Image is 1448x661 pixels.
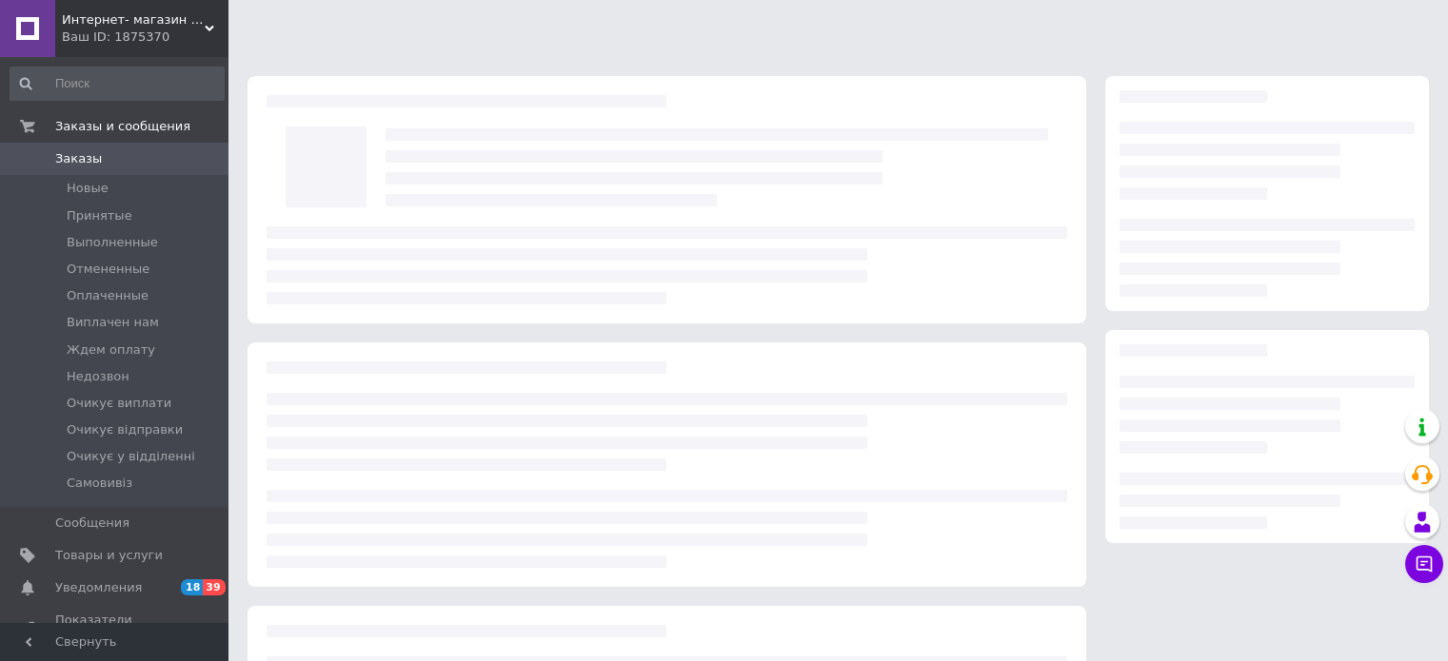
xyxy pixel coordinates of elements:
span: 39 [203,579,225,595]
span: 18 [181,579,203,595]
span: Оплаченные [67,287,149,304]
div: Ваш ID: 1875370 [62,29,228,46]
span: Очикує у відділенні [67,448,195,465]
span: Недозвон [67,368,129,385]
span: Товары и услуги [55,547,163,564]
span: Очикує відправки [67,421,183,438]
span: Заказы и сообщения [55,118,190,135]
button: Чат с покупателем [1405,545,1443,583]
input: Поиск [10,67,225,101]
span: Виплачен нам [67,314,159,331]
span: Уведомления [55,579,142,596]
span: Сообщения [55,515,129,532]
span: Самовивіз [67,475,132,492]
span: Заказы [55,150,102,167]
span: Очикує виплати [67,395,171,412]
span: Отмененные [67,261,149,278]
span: Выполненные [67,234,158,251]
span: Интернет- магазин "Праздник-shop" [62,11,205,29]
span: Ждем оплату [67,341,155,359]
span: Новые [67,180,109,197]
span: Показатели работы компании [55,612,176,646]
span: Принятые [67,207,132,224]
